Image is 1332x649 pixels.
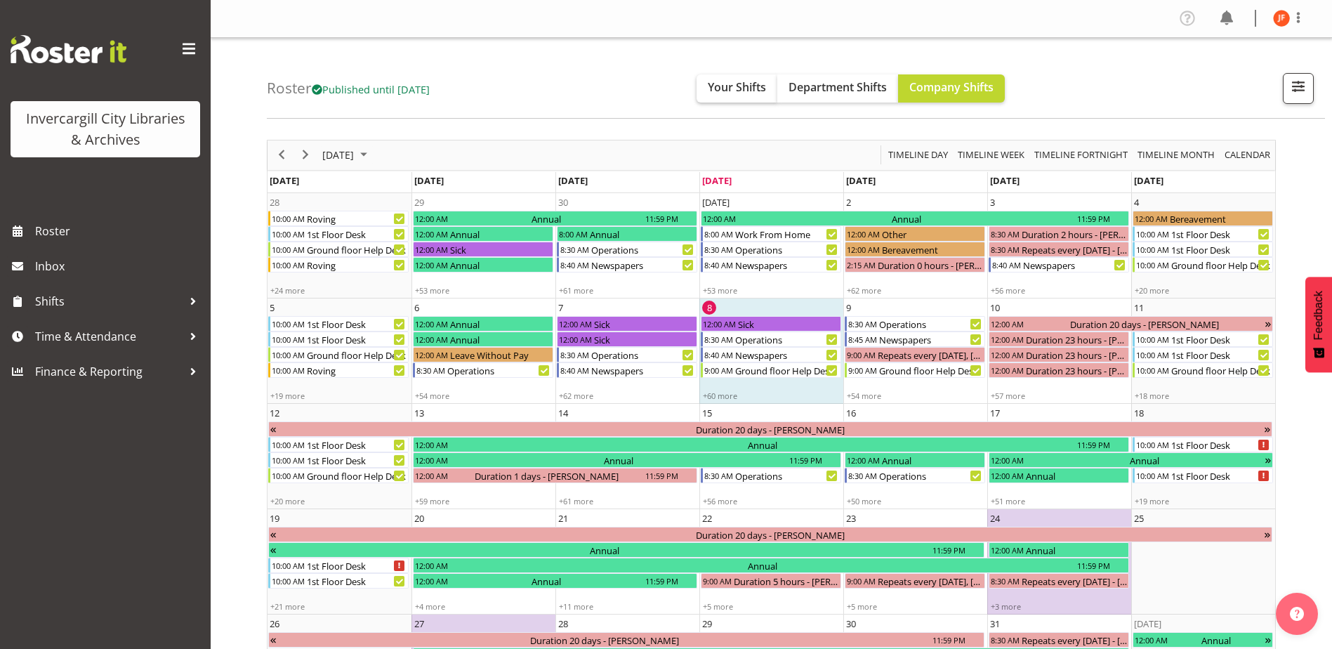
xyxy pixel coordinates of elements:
[558,227,588,241] div: 8:00 AM
[1032,146,1130,164] button: Fortnight
[35,361,183,382] span: Finance & Reporting
[305,332,408,346] div: 1st Floor Desk
[845,347,985,362] div: Repeats every thursday, friday - Lynette Lockett Begin From Thursday, October 9, 2025 at 9:00:00 ...
[1132,391,1274,401] div: +18 more
[845,452,985,468] div: Annual Begin From Thursday, October 16, 2025 at 12:00:00 AM GMT+13:00 Ends At Thursday, October 1...
[270,242,305,256] div: 10:00 AM
[593,317,697,331] div: Sick
[449,258,553,272] div: Annual
[1170,332,1272,346] div: 1st Floor Desk
[1170,227,1272,241] div: 1st Floor Desk
[1135,468,1170,483] div: 10:00 AM
[843,193,987,299] td: Thursday, October 2, 2025
[1024,363,1128,377] div: Duration 23 hours - [PERSON_NAME]
[699,404,843,509] td: Wednesday, October 15, 2025
[989,317,1024,331] div: 12:00 AM
[1133,211,1168,225] div: 12:00 AM
[268,362,409,378] div: Roving Begin From Sunday, October 5, 2025 at 10:00:00 AM GMT+13:00 Ends At Sunday, October 5, 202...
[989,542,1129,558] div: Annual Begin From Friday, October 24, 2025 at 12:00:00 AM GMT+13:00 Ends At Friday, October 24, 2...
[989,242,1129,257] div: Repeats every friday - Chris Broad Begin From Friday, October 3, 2025 at 8:30:00 AM GMT+13:00 End...
[909,79,994,95] span: Company Shifts
[699,299,843,404] td: Wednesday, October 8, 2025
[1135,348,1170,362] div: 10:00 AM
[845,468,985,483] div: Operations Begin From Thursday, October 16, 2025 at 8:30:00 AM GMT+13:00 Ends At Thursday, Octobe...
[1135,363,1170,377] div: 10:00 AM
[699,509,843,615] td: Wednesday, October 22, 2025
[701,347,841,362] div: Newspapers Begin From Wednesday, October 8, 2025 at 8:40:00 AM GMT+13:00 Ends At Wednesday, Octob...
[881,453,984,467] div: Annual
[270,227,305,241] div: 10:00 AM
[557,242,697,257] div: Operations Begin From Tuesday, September 30, 2025 at 8:30:00 AM GMT+13:00 Ends At Tuesday, Septem...
[557,226,697,242] div: Annual Begin From Tuesday, September 30, 2025 at 8:00:00 AM GMT+13:00 Ends At Tuesday, September ...
[449,317,553,331] div: Annual
[789,79,887,95] span: Department Shifts
[296,146,315,164] button: Next
[557,257,697,273] div: Newspapers Begin From Tuesday, September 30, 2025 at 8:40:00 AM GMT+13:00 Ends At Tuesday, Septem...
[876,348,984,362] div: Repeats every [DATE], [DATE] - [PERSON_NAME]
[1135,332,1170,346] div: 10:00 AM
[700,391,843,401] div: +60 more
[989,348,1024,362] div: 12:00 AM
[878,363,984,377] div: Ground floor Help Desk
[734,332,840,346] div: Operations
[268,421,1272,437] div: Duration 20 days - Marianne Foster Begin From Friday, October 10, 2025 at 12:00:00 AM GMT+13:00 E...
[270,258,305,272] div: 10:00 AM
[414,317,449,331] div: 12:00 AM
[989,347,1129,362] div: Duration 23 hours - Chamique Mamolo Begin From Friday, October 10, 2025 at 12:00:00 AM GMT+13:00 ...
[305,438,408,452] div: 1st Floor Desk
[449,332,553,346] div: Annual
[987,509,1131,615] td: Friday, October 24, 2025
[845,257,985,273] div: Duration 0 hours - Catherine Wilson Begin From Thursday, October 2, 2025 at 2:15:00 AM GMT+13:00 ...
[843,509,987,615] td: Thursday, October 23, 2025
[268,347,409,362] div: Ground floor Help Desk Begin From Sunday, October 5, 2025 at 10:00:00 AM GMT+13:00 Ends At Sunday...
[277,422,1263,436] div: Duration 20 days - [PERSON_NAME]
[559,242,590,256] div: 8:30 AM
[845,227,881,241] div: 12:00 AM
[987,404,1131,509] td: Friday, October 17, 2025
[268,211,409,226] div: Roving Begin From Sunday, September 28, 2025 at 10:00:00 AM GMT+13:00 Ends At Sunday, September 2...
[881,242,984,256] div: Bereavement
[1170,242,1272,256] div: 1st Floor Desk
[989,573,1129,589] div: Repeats every friday - Chris Broad Begin From Friday, October 24, 2025 at 8:30:00 AM GMT+13:00 En...
[845,226,985,242] div: Other Begin From Thursday, October 2, 2025 at 12:00:00 AM GMT+13:00 Ends At Thursday, October 2, ...
[268,509,411,615] td: Sunday, October 19, 2025
[1273,10,1290,27] img: joanne-forbes11668.jpg
[268,316,409,332] div: 1st Floor Desk Begin From Sunday, October 5, 2025 at 10:00:00 AM GMT+13:00 Ends At Sunday, Octobe...
[845,362,985,378] div: Ground floor Help Desk Begin From Thursday, October 9, 2025 at 9:00:00 AM GMT+13:00 Ends At Thurs...
[989,468,1129,483] div: Annual Begin From Friday, October 17, 2025 at 12:00:00 AM GMT+13:00 Ends At Friday, October 17, 2...
[989,226,1129,242] div: Duration 2 hours - Keyu Chen Begin From Friday, October 3, 2025 at 8:30:00 AM GMT+13:00 Ends At F...
[989,453,1024,467] div: 12:00 AM
[268,285,410,296] div: +24 more
[989,362,1129,378] div: Duration 23 hours - Grace Roscoe-Squires Begin From Friday, October 10, 2025 at 12:00:00 AM GMT+1...
[268,542,984,558] div: Annual Begin From Friday, October 17, 2025 at 12:00:00 AM GMT+13:00 Ends At Thursday, October 23,...
[411,509,555,615] td: Monday, October 20, 2025
[321,146,355,164] span: [DATE]
[270,363,305,377] div: 10:00 AM
[268,193,411,299] td: Sunday, September 28, 2025
[1133,362,1273,378] div: Ground floor Help Desk Begin From Saturday, October 11, 2025 at 10:00:00 AM GMT+13:00 Ends At Sat...
[1283,73,1314,104] button: Filter Shifts
[988,285,1130,296] div: +56 more
[989,452,1273,468] div: Annual Begin From Friday, October 17, 2025 at 12:00:00 AM GMT+13:00 Ends At Thursday, October 23,...
[413,211,697,226] div: Annual Begin From Monday, September 29, 2025 at 12:00:00 AM GMT+13:00 Ends At Tuesday, September ...
[703,227,734,241] div: 8:00 AM
[737,317,840,331] div: Sick
[270,140,294,170] div: previous period
[845,348,876,362] div: 9:00 AM
[1133,242,1273,257] div: 1st Floor Desk Begin From Saturday, October 4, 2025 at 10:00:00 AM GMT+13:00 Ends At Saturday, Oc...
[1133,226,1273,242] div: 1st Floor Desk Begin From Saturday, October 4, 2025 at 10:00:00 AM GMT+13:00 Ends At Saturday, Oc...
[35,291,183,312] span: Shifts
[844,285,987,296] div: +62 more
[305,227,408,241] div: 1st Floor Desk
[701,211,1129,226] div: Annual Begin From Wednesday, October 1, 2025 at 12:00:00 AM GMT+13:00 Ends At Friday, October 3, ...
[449,242,553,256] div: Sick
[555,193,699,299] td: Tuesday, September 30, 2025
[988,496,1130,506] div: +51 more
[847,363,878,377] div: 9:00 AM
[413,452,841,468] div: Annual Begin From Monday, October 13, 2025 at 12:00:00 AM GMT+13:00 Ends At Wednesday, October 15...
[1131,404,1275,509] td: Saturday, October 18, 2025
[414,453,449,467] div: 12:00 AM
[270,453,305,467] div: 10:00 AM
[845,453,881,467] div: 12:00 AM
[700,496,843,506] div: +56 more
